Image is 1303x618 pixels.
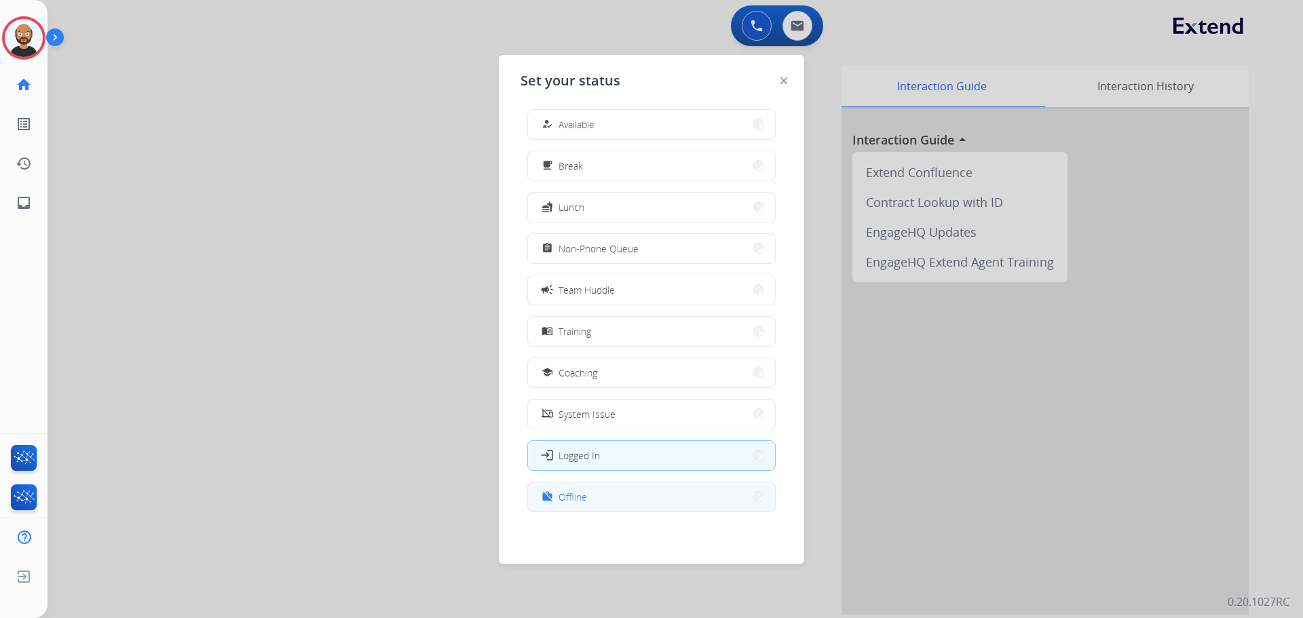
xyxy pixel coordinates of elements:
span: Coaching [559,366,597,380]
mat-icon: home [16,77,32,93]
span: Available [559,117,594,132]
button: Break [528,151,775,180]
img: close-button [780,77,787,84]
img: avatar [5,19,43,57]
button: Coaching [528,358,775,387]
mat-icon: free_breakfast [542,160,553,172]
span: Team Huddle [559,283,615,297]
span: Lunch [559,200,584,214]
mat-icon: assignment [542,243,553,254]
button: Training [528,317,775,346]
mat-icon: campaign [540,283,554,296]
button: Team Huddle [528,275,775,305]
mat-icon: login [540,448,554,462]
mat-icon: list_alt [16,116,32,132]
span: Training [559,324,591,339]
span: Non-Phone Queue [559,242,639,256]
span: System Issue [559,407,616,421]
mat-icon: how_to_reg [542,119,553,130]
p: 0.20.1027RC [1228,594,1289,610]
button: Logged In [528,441,775,470]
span: Break [559,159,583,173]
mat-icon: history [16,155,32,172]
mat-icon: school [542,367,553,379]
mat-icon: work_off [542,491,553,503]
button: Available [528,110,775,139]
span: Set your status [521,71,620,90]
mat-icon: fastfood [542,201,553,213]
span: Offline [559,490,587,504]
button: Offline [528,482,775,511]
button: Lunch [528,193,775,222]
button: Non-Phone Queue [528,234,775,263]
button: System Issue [528,400,775,429]
span: Logged In [559,448,600,463]
mat-icon: menu_book [542,326,553,337]
mat-icon: inbox [16,195,32,211]
mat-icon: phonelink_off [542,408,553,420]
